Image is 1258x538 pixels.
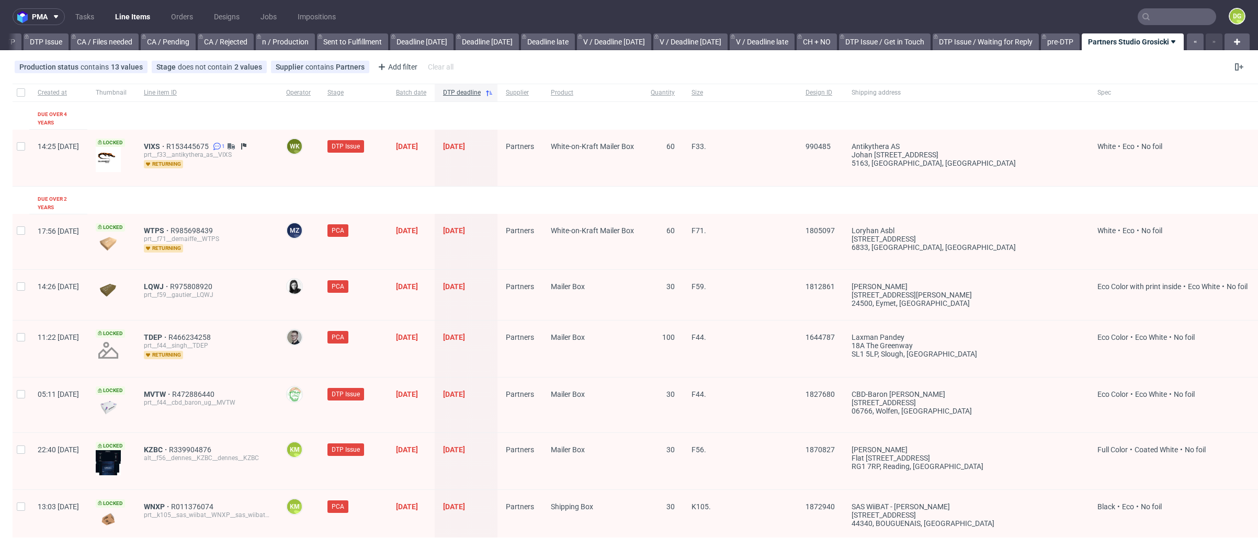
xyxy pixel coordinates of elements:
[933,33,1039,50] a: DTP Issue / Waiting for Reply
[144,398,269,407] div: prt__f44__cbd_baron_ug__MVTW
[96,223,125,232] span: Locked
[1122,502,1134,511] span: Eco
[38,390,79,398] span: 05:11 [DATE]
[141,33,196,50] a: CA / Pending
[852,502,1081,511] div: SAS WiiBAT - [PERSON_NAME]
[806,142,831,151] span: 990485
[443,390,465,398] span: [DATE]
[336,63,365,71] div: Partners
[144,142,166,151] a: VIXS
[852,398,1081,407] div: [STREET_ADDRESS]
[1135,445,1178,454] span: Coated White
[692,333,706,341] span: F44.
[506,88,534,97] span: Supplier
[551,282,585,291] span: Mailer Box
[144,226,171,235] a: WTPS
[172,390,217,398] span: R472886440
[144,390,172,398] span: MVTW
[166,142,211,151] a: R153445675
[456,33,519,50] a: Deadline [DATE]
[396,226,418,235] span: [DATE]
[1227,282,1248,291] span: No foil
[1141,226,1162,235] span: No foil
[287,387,302,402] img: Jakub Gruszewski
[396,390,418,398] span: [DATE]
[1082,33,1184,50] a: Partners Studio Grosicki
[506,390,534,398] span: Partners
[96,400,121,415] img: data
[443,226,465,235] span: [DATE]
[287,223,302,238] figcaption: MZ
[286,88,311,97] span: Operator
[165,8,199,25] a: Orders
[1097,390,1128,398] span: Eco Color
[168,333,213,341] a: R466234258
[1097,502,1115,511] span: Black
[426,60,456,74] div: Clear all
[171,502,216,511] a: R011376074
[144,282,170,291] a: LQWJ
[1141,502,1162,511] span: No foil
[291,8,342,25] a: Impositions
[839,33,931,50] a: DTP Issue / Get in Touch
[71,33,139,50] a: CA / Files needed
[506,333,534,341] span: Partners
[852,511,1081,519] div: [STREET_ADDRESS]
[96,338,121,363] img: no_design.png
[551,390,585,398] span: Mailer Box
[396,88,426,97] span: Batch date
[396,502,418,511] span: [DATE]
[806,282,835,291] span: 1812861
[19,63,81,71] span: Production status
[1135,390,1167,398] span: Eco White
[96,147,121,172] img: data
[171,226,215,235] a: R985698439
[396,445,418,454] span: [DATE]
[38,502,79,511] span: 13:03 [DATE]
[144,454,269,462] div: alt__f56__dennes__KZBC__dennes__KZBC
[96,88,127,97] span: Thumbnail
[276,63,305,71] span: Supplier
[852,519,1081,528] div: 44340, BOUGUENAIS , [GEOGRAPHIC_DATA]
[32,13,48,20] span: pma
[396,333,418,341] span: [DATE]
[852,282,1081,291] div: [PERSON_NAME]
[156,63,178,71] span: Stage
[806,502,835,511] span: 1872940
[317,33,388,50] a: Sent to Fulfillment
[506,445,534,454] span: Partners
[96,237,121,251] img: data
[373,59,420,75] div: Add filter
[287,499,302,514] figcaption: KM
[144,291,269,299] div: prt__f59__gautier__LQWJ
[852,454,1081,462] div: flat [STREET_ADDRESS]
[852,291,1081,299] div: [STREET_ADDRESS][PERSON_NAME]
[443,142,465,151] span: [DATE]
[287,442,302,457] figcaption: KM
[506,226,534,235] span: Partners
[1174,333,1195,341] span: No foil
[170,282,214,291] a: R975808920
[256,33,315,50] a: n / Production
[144,235,269,243] div: prt__f71__demaiffe__WTPS
[38,227,79,235] span: 17:56 [DATE]
[144,160,183,168] span: returning
[1178,445,1185,454] span: •
[852,407,1081,415] div: 06766, Wolfen , [GEOGRAPHIC_DATA]
[144,151,269,159] div: prt__f33__antikythera_as__VIXS
[332,390,360,399] span: DTP Issue
[852,350,1081,358] div: SL1 5LP, Slough , [GEOGRAPHIC_DATA]
[69,8,100,25] a: Tasks
[38,333,79,341] span: 11:22 [DATE]
[1188,282,1220,291] span: Eco White
[144,511,269,519] div: prt__k105__sas_wiibat__WNXP__sas_wiibat__WNXP
[852,88,1081,97] span: Shipping address
[1041,33,1080,50] a: pre-DTP
[178,63,234,71] span: does not contain
[1141,142,1162,151] span: No foil
[1174,390,1195,398] span: No foil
